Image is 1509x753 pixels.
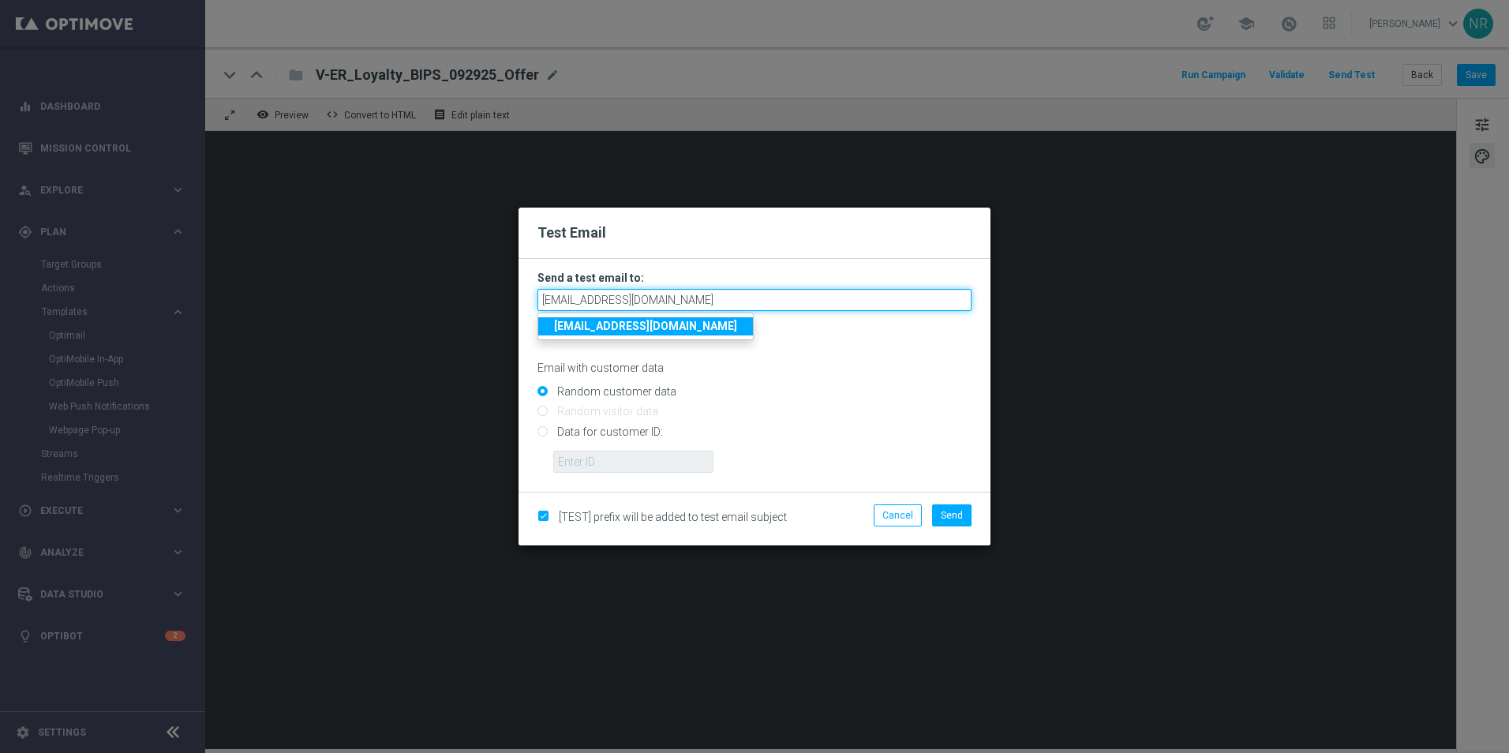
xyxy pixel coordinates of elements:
[553,451,713,473] input: Enter ID
[537,271,972,285] h3: Send a test email to:
[538,317,753,335] a: [EMAIL_ADDRESS][DOMAIN_NAME]
[537,315,972,329] p: Separate multiple addresses with commas
[874,504,922,526] button: Cancel
[559,511,787,523] span: [TEST] prefix will be added to test email subject
[932,504,972,526] button: Send
[537,361,972,375] p: Email with customer data
[554,320,737,332] strong: [EMAIL_ADDRESS][DOMAIN_NAME]
[537,223,972,242] h2: Test Email
[941,510,963,521] span: Send
[553,384,676,399] label: Random customer data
